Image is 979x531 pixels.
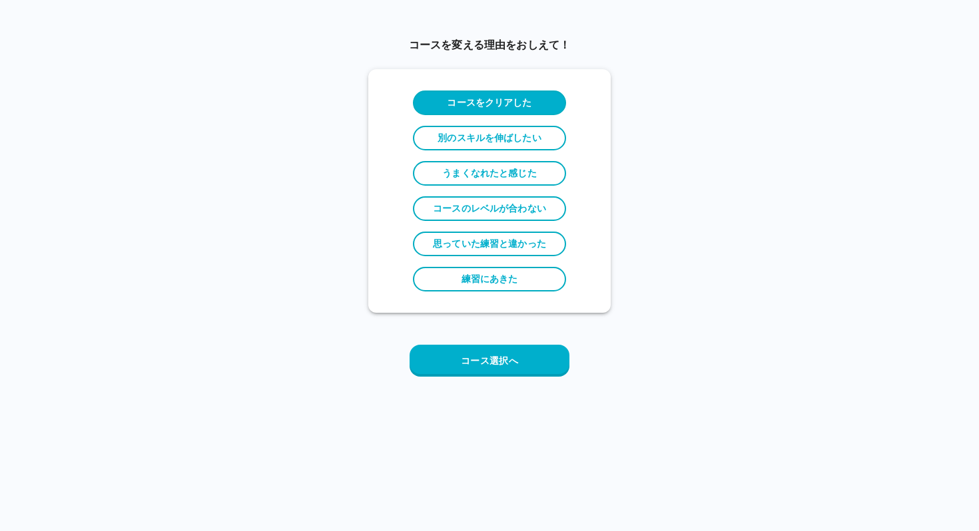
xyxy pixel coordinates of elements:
p: 練習にあきた [462,272,518,286]
p: 別のスキルを伸ばしたい [438,131,541,145]
p: うまくなれたと感じた [442,166,536,180]
button: コース選択へ [410,345,569,377]
p: コースを変える理由をおしえて！ [368,37,611,53]
p: 思っていた練習と違かった [433,237,546,251]
p: コースをクリアした [447,96,531,110]
p: コースのレベルが合わない [433,202,546,216]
